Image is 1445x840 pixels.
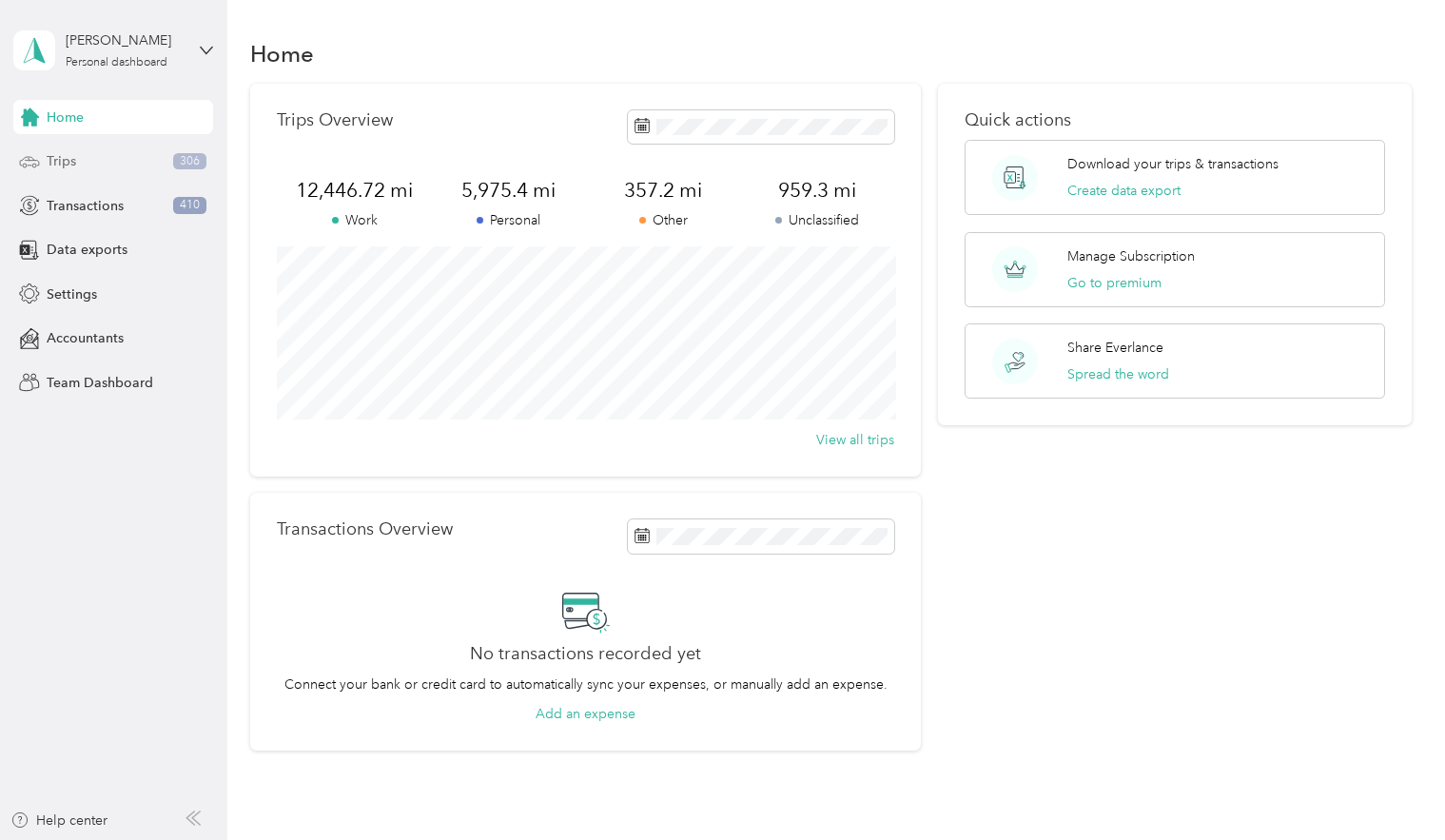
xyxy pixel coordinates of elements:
[250,44,314,64] h1: Home
[47,328,124,348] span: Accountants
[1067,246,1195,266] p: Manage Subscription
[47,107,84,127] span: Home
[47,373,153,393] span: Team Dashboard
[277,177,431,204] span: 12,446.72 mi
[66,30,185,50] div: [PERSON_NAME]
[816,430,894,450] button: View all trips
[470,644,701,664] h2: No transactions recorded yet
[277,519,453,539] p: Transactions Overview
[1067,273,1162,293] button: Go to premium
[740,210,894,230] p: Unclassified
[536,704,635,724] button: Add an expense
[47,240,127,260] span: Data exports
[740,177,894,204] span: 959.3 mi
[47,284,97,304] span: Settings
[277,210,431,230] p: Work
[432,177,586,204] span: 5,975.4 mi
[586,210,740,230] p: Other
[173,197,206,214] span: 410
[432,210,586,230] p: Personal
[66,57,167,68] div: Personal dashboard
[1067,181,1181,201] button: Create data export
[277,110,393,130] p: Trips Overview
[1067,154,1279,174] p: Download your trips & transactions
[173,153,206,170] span: 306
[47,151,76,171] span: Trips
[1338,733,1445,840] iframe: Everlance-gr Chat Button Frame
[47,196,124,216] span: Transactions
[586,177,740,204] span: 357.2 mi
[965,110,1386,130] p: Quick actions
[1067,338,1163,358] p: Share Everlance
[10,811,107,830] button: Help center
[1067,364,1169,384] button: Spread the word
[284,674,888,694] p: Connect your bank or credit card to automatically sync your expenses, or manually add an expense.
